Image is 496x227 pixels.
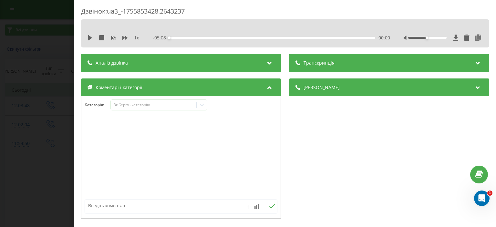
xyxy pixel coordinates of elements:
[426,36,428,39] div: Accessibility label
[81,7,489,19] div: Дзвінок : ua3_-1755853428.2643237
[474,191,490,206] iframe: Intercom live chat
[378,35,390,41] span: 00:00
[113,102,194,108] div: Виберіть категорію
[304,84,340,91] span: [PERSON_NAME]
[96,84,142,91] span: Коментарі і категорії
[85,103,110,107] h4: Категорія :
[168,36,171,39] div: Accessibility label
[153,35,170,41] span: - 05:08
[304,60,335,66] span: Транскрипція
[487,191,492,196] span: 1
[134,35,139,41] span: 1 x
[96,60,128,66] span: Аналіз дзвінка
